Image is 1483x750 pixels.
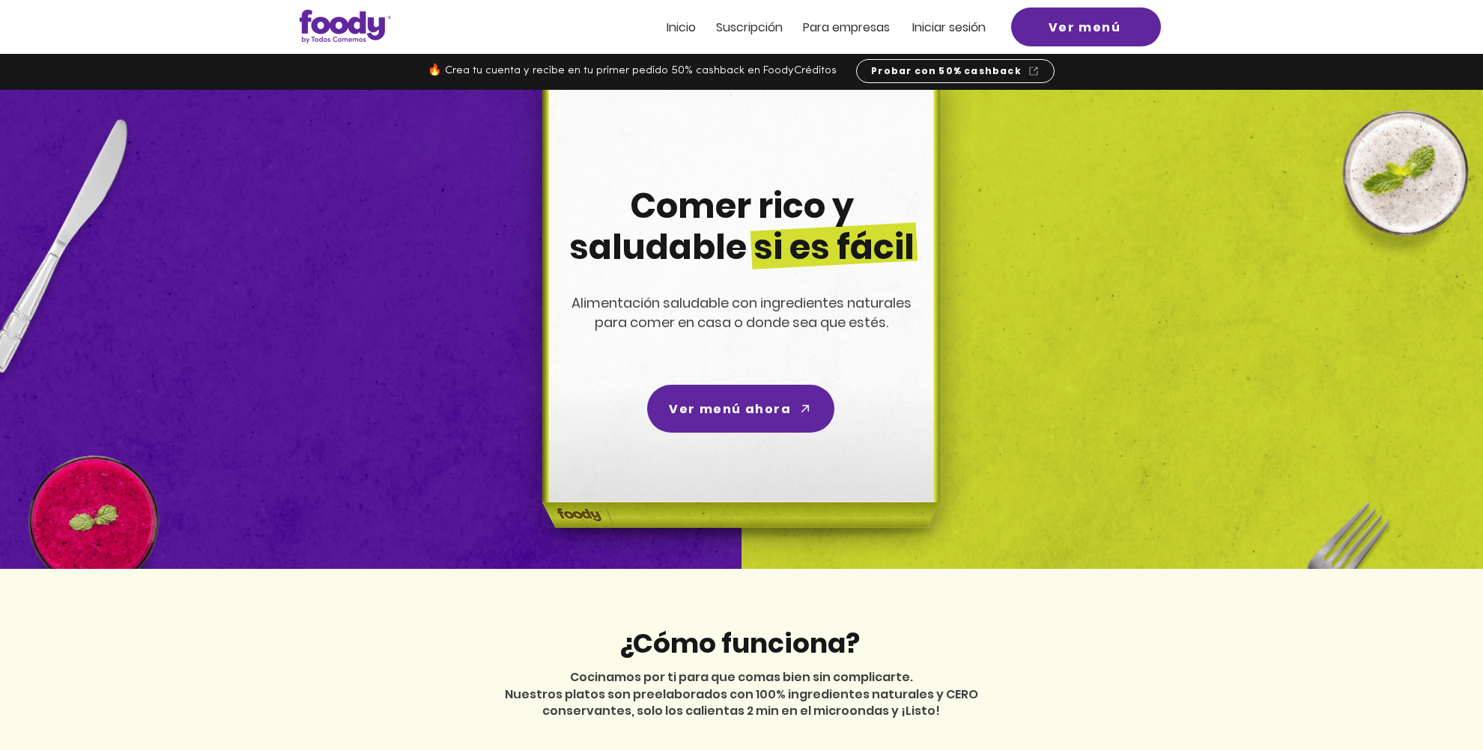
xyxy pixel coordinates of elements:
[803,19,817,36] span: Pa
[500,90,977,569] img: headline-center-compress.png
[817,19,890,36] span: ra empresas
[619,624,860,662] span: ¿Cómo funciona?
[569,182,915,271] span: Comer rico y saludable si es fácil
[1396,663,1468,735] iframe: Messagebird Livechat Widget
[716,19,783,36] span: Suscripción
[1011,7,1161,46] a: Ver menú
[669,400,791,418] span: Ver menú ahora
[912,19,986,36] span: Iniciar sesión
[505,686,978,719] span: Nuestros platos son preelaborados con 100% ingredientes naturales y CERO conservantes, solo los c...
[647,385,834,433] a: Ver menú ahora
[667,19,696,36] span: Inicio
[428,65,837,76] span: 🔥 Crea tu cuenta y recibe en tu primer pedido 50% cashback en FoodyCréditos
[912,21,986,34] a: Iniciar sesión
[716,21,783,34] a: Suscripción
[667,21,696,34] a: Inicio
[1049,18,1121,37] span: Ver menú
[803,21,890,34] a: Para empresas
[300,10,391,43] img: Logo_Foody V2.0.0 (3).png
[856,59,1055,83] a: Probar con 50% cashback
[571,293,912,332] span: Alimentación saludable con ingredientes naturales para comer en casa o donde sea que estés.
[871,64,1022,78] span: Probar con 50% cashback
[570,668,913,686] span: Cocinamos por ti para que comas bien sin complicarte.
